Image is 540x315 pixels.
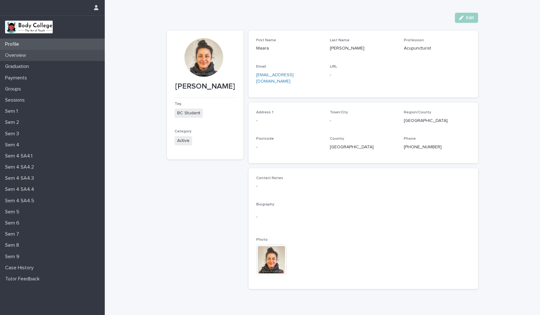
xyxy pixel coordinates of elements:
span: First Name [256,38,276,42]
p: [PERSON_NAME] [330,45,396,52]
span: Photo [256,238,268,242]
span: Region/County [404,111,431,114]
span: Profession [404,38,424,42]
p: Sem 1 [3,108,23,114]
p: Sem 4 SA4.2 [3,164,39,170]
p: Sem 6 [3,220,24,226]
p: Payments [3,75,32,81]
button: Edit [455,13,478,23]
a: [EMAIL_ADDRESS][DOMAIN_NAME] [256,73,294,84]
span: Tag [175,102,181,106]
p: - [330,72,396,78]
p: Sem 3 [3,131,24,137]
p: - [256,117,323,124]
span: Country [330,137,344,141]
p: Case History [3,265,39,271]
span: Last Name [330,38,350,42]
p: [GEOGRAPHIC_DATA] [330,144,396,151]
p: Tutor Feedback [3,276,45,282]
span: Edit [466,16,474,20]
p: - [256,144,323,151]
span: Active [175,136,192,145]
span: Address 1 [256,111,273,114]
p: Overview [3,52,31,58]
p: Sessions [3,97,30,103]
span: URL [330,65,337,69]
span: Town/City [330,111,348,114]
p: - [256,214,470,220]
span: Contact Notes [256,176,283,180]
img: xvtzy2PTuGgGH0xbwGb2 [5,21,53,33]
p: [PERSON_NAME] [175,82,236,91]
p: - [330,117,396,124]
p: - [256,183,470,190]
a: [PHONE_NUMBER] [404,145,442,149]
span: Phone [404,137,416,141]
p: Sem 4 [3,142,24,148]
p: Graduation [3,64,34,70]
p: Groups [3,86,26,92]
p: Profile [3,41,24,47]
p: Sem 2 [3,119,24,125]
p: Sem 5 [3,209,24,215]
p: Sem 7 [3,231,24,237]
p: Sem 4 SA4.3 [3,175,39,181]
span: Category [175,130,191,133]
p: Sem 4 SA4.4 [3,186,39,192]
p: Sem 9 [3,254,24,260]
p: Maara [256,45,323,52]
p: Acupuncturist [404,45,470,52]
p: Sem 4 SA4.5 [3,198,39,204]
p: Sem 8 [3,242,24,248]
span: Postcode [256,137,274,141]
span: BC Student [175,109,203,118]
p: [GEOGRAPHIC_DATA] [404,117,470,124]
p: Sem 4 SA4.1 [3,153,37,159]
span: Biography [256,203,274,206]
span: Email [256,65,266,69]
